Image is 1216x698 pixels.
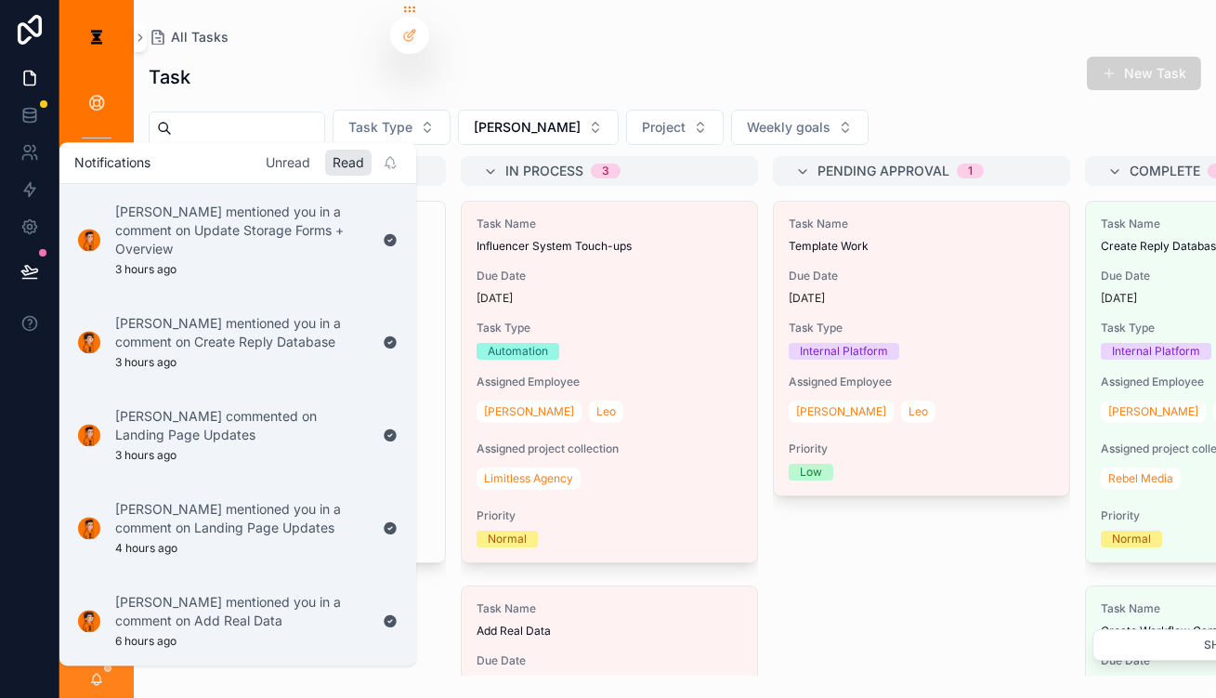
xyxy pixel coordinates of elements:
[1101,468,1181,490] a: Rebel Media
[1130,162,1200,180] span: Complete
[115,262,177,277] p: 3 hours ago
[115,593,368,630] p: [PERSON_NAME] mentioned you in a comment on Add Real Data
[1101,291,1137,306] p: [DATE]
[115,500,368,537] p: [PERSON_NAME] mentioned you in a comment on Landing Page Updates
[258,150,318,176] div: Unread
[602,164,609,178] div: 3
[488,531,527,547] div: Normal
[1112,531,1151,547] div: Normal
[115,634,177,649] p: 6 hours ago
[461,201,758,563] a: Task NameInfluencer System Touch-upsDue Date[DATE]Task TypeAutomationAssigned Employee[PERSON_NAM...
[477,291,513,306] p: [DATE]
[789,239,1054,254] span: Template Work
[800,464,822,481] div: Low
[115,203,368,258] p: [PERSON_NAME] mentioned you in a comment on Update Storage Forms + Overview
[773,201,1070,496] a: Task NameTemplate WorkDue Date[DATE]Task TypeInternal PlatformAssigned Employee[PERSON_NAME]LeoPr...
[477,441,742,456] span: Assigned project collection
[78,424,100,446] img: Notification icon
[477,601,742,616] span: Task Name
[115,407,368,444] p: [PERSON_NAME] commented on Landing Page Updates
[596,404,616,419] span: Leo
[74,153,150,172] h1: Notifications
[505,162,583,180] span: In Process
[747,118,830,137] span: Weekly goals
[789,321,1054,336] span: Task Type
[968,164,973,178] div: 1
[115,355,177,370] p: 3 hours ago
[1108,404,1198,419] span: [PERSON_NAME]
[477,624,742,639] span: Add Real Data
[115,448,177,463] p: 3 hours ago
[796,404,886,419] span: [PERSON_NAME]
[477,239,742,254] span: Influencer System Touch-ups
[149,28,229,46] a: All Tasks
[1101,401,1206,423] a: [PERSON_NAME]
[477,508,742,523] span: Priority
[78,517,100,539] img: Notification icon
[484,404,574,419] span: [PERSON_NAME]
[800,343,888,360] div: Internal Platform
[78,610,100,632] img: Notification icon
[1087,57,1201,90] button: New Task
[348,118,412,137] span: Task Type
[626,110,724,145] button: Select Button
[789,375,1054,389] span: Assigned Employee
[477,269,742,283] span: Due Date
[642,118,686,137] span: Project
[789,269,1054,283] span: Due Date
[817,162,949,180] span: Pending Approval
[171,28,229,46] span: All Tasks
[909,404,928,419] span: Leo
[149,64,190,90] h1: Task
[477,321,742,336] span: Task Type
[477,401,582,423] a: [PERSON_NAME]
[477,653,742,668] span: Due Date
[82,22,111,52] img: App logo
[488,343,548,360] div: Automation
[78,229,100,251] img: Notification icon
[789,401,894,423] a: [PERSON_NAME]
[789,291,825,306] p: [DATE]
[1112,343,1200,360] div: Internal Platform
[731,110,869,145] button: Select Button
[789,441,1054,456] span: Priority
[78,331,100,353] img: Notification icon
[115,314,368,351] p: [PERSON_NAME] mentioned you in a comment on Create Reply Database
[477,468,581,490] a: Limitless Agency
[458,110,619,145] button: Select Button
[59,74,134,609] div: scrollable content
[1108,471,1173,486] span: Rebel Media
[333,110,451,145] button: Select Button
[589,401,623,423] a: Leo
[789,217,1054,231] span: Task Name
[115,541,177,556] p: 4 hours ago
[325,150,372,176] div: Read
[477,375,742,389] span: Assigned Employee
[901,401,935,423] a: Leo
[477,217,742,231] span: Task Name
[484,471,573,486] span: Limitless Agency
[474,118,581,137] span: [PERSON_NAME]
